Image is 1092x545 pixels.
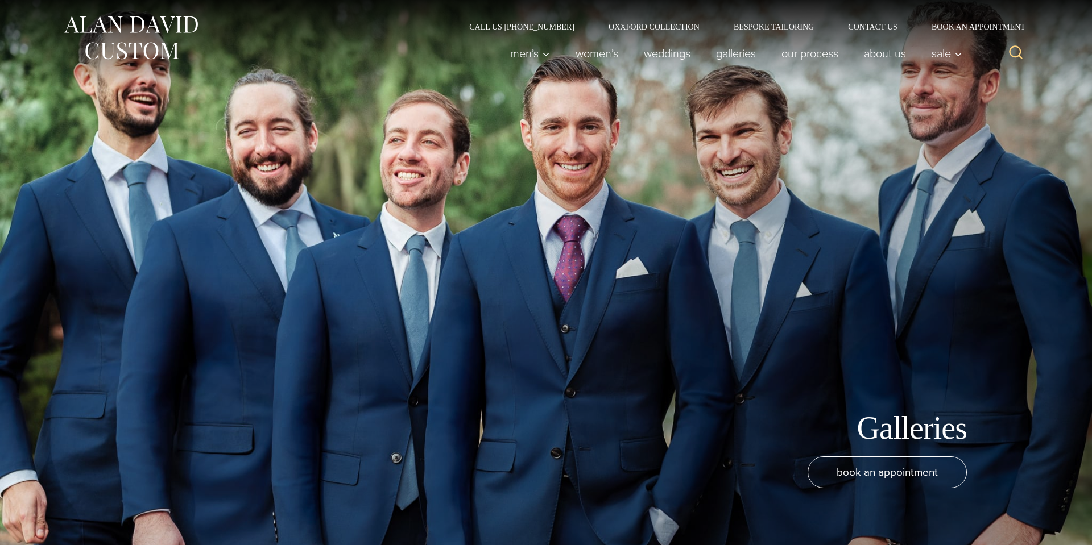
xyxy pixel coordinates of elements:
[837,464,938,480] span: book an appointment
[452,23,1029,31] nav: Secondary Navigation
[563,42,631,65] a: Women’s
[510,48,550,59] span: Men’s
[717,23,831,31] a: Bespoke Tailoring
[851,42,919,65] a: About Us
[452,23,591,31] a: Call Us [PHONE_NUMBER]
[808,456,967,488] a: book an appointment
[1002,40,1029,67] button: View Search Form
[498,42,969,65] nav: Primary Navigation
[915,23,1029,31] a: Book an Appointment
[591,23,717,31] a: Oxxford Collection
[704,42,769,65] a: Galleries
[63,13,199,63] img: Alan David Custom
[831,23,915,31] a: Contact Us
[631,42,704,65] a: weddings
[769,42,851,65] a: Our Process
[857,409,967,447] h1: Galleries
[932,48,962,59] span: Sale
